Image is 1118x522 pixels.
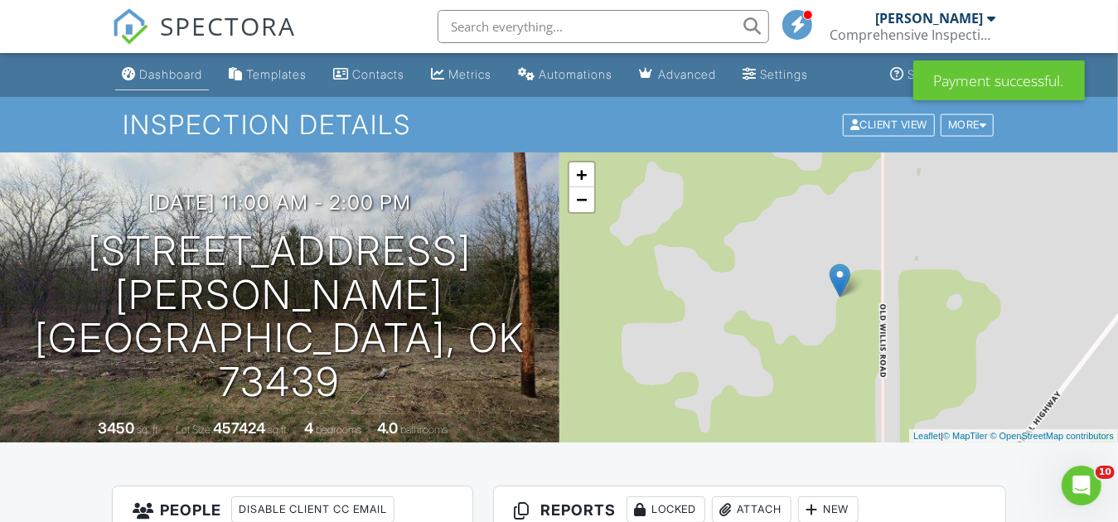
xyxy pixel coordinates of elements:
[222,60,313,90] a: Templates
[736,60,815,90] a: Settings
[913,431,941,441] a: Leaflet
[883,60,1003,90] a: Support Center
[327,60,411,90] a: Contacts
[304,419,313,437] div: 4
[909,429,1118,443] div: |
[112,22,296,57] a: SPECTORA
[213,419,265,437] div: 457424
[843,114,935,136] div: Client View
[268,423,288,436] span: sq.ft.
[139,67,202,81] div: Dashboard
[123,110,996,139] h1: Inspection Details
[841,118,939,130] a: Client View
[990,431,1114,441] a: © OpenStreetMap contributors
[913,60,1085,100] div: Payment successful.
[424,60,498,90] a: Metrics
[632,60,723,90] a: Advanced
[569,187,594,212] a: Zoom out
[943,431,988,441] a: © MapTiler
[539,67,612,81] div: Automations
[316,423,361,436] span: bedrooms
[98,419,134,437] div: 3450
[1096,466,1115,479] span: 10
[941,114,995,136] div: More
[438,10,769,43] input: Search everything...
[176,423,211,436] span: Lot Size
[400,423,448,436] span: bathrooms
[377,419,398,437] div: 4.0
[511,60,619,90] a: Automations (Basic)
[115,60,209,90] a: Dashboard
[875,10,983,27] div: [PERSON_NAME]
[1062,466,1101,505] iframe: Intercom live chat
[160,8,296,43] span: SPECTORA
[658,67,716,81] div: Advanced
[448,67,491,81] div: Metrics
[907,67,996,81] div: Support Center
[148,191,411,214] h3: [DATE] 11:00 am - 2:00 pm
[112,8,148,45] img: The Best Home Inspection Software - Spectora
[27,230,533,404] h1: [STREET_ADDRESS][PERSON_NAME] [GEOGRAPHIC_DATA], OK 73439
[137,423,160,436] span: sq. ft.
[352,67,404,81] div: Contacts
[569,162,594,187] a: Zoom in
[246,67,307,81] div: Templates
[830,27,995,43] div: Comprehensive Inspections
[760,67,808,81] div: Settings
